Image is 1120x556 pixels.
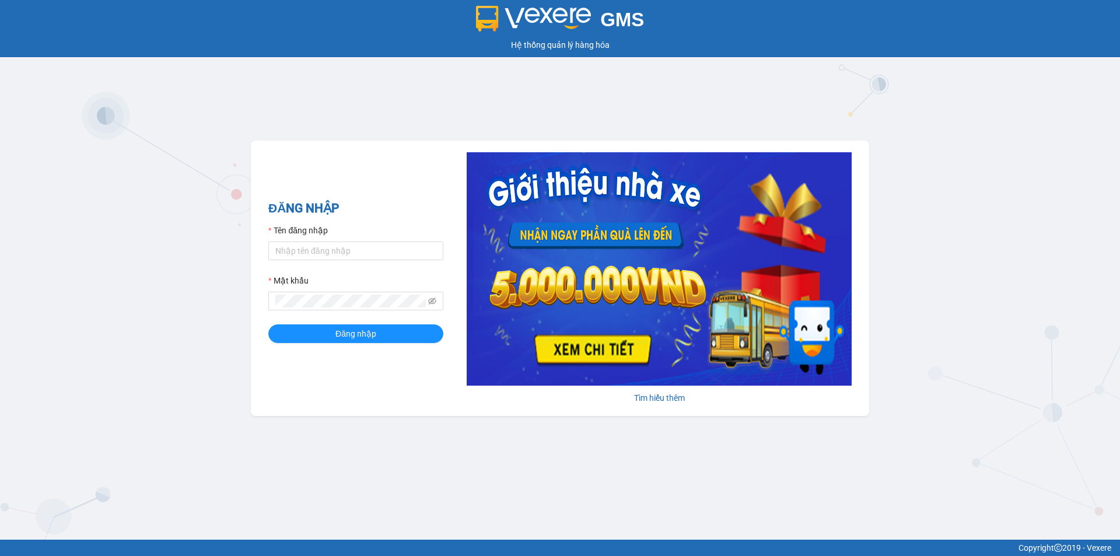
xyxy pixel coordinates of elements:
span: Đăng nhập [335,327,376,340]
div: Hệ thống quản lý hàng hóa [3,39,1117,51]
h2: ĐĂNG NHẬP [268,199,443,218]
div: Tìm hiểu thêm [467,391,852,404]
span: copyright [1054,544,1062,552]
input: Mật khẩu [275,295,426,307]
label: Mật khẩu [268,274,309,287]
label: Tên đăng nhập [268,224,328,237]
div: Copyright 2019 - Vexere [9,541,1111,554]
button: Đăng nhập [268,324,443,343]
a: GMS [476,18,645,27]
img: logo 2 [476,6,591,32]
span: GMS [600,9,644,30]
span: eye-invisible [428,297,436,305]
img: banner-0 [467,152,852,386]
input: Tên đăng nhập [268,242,443,260]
